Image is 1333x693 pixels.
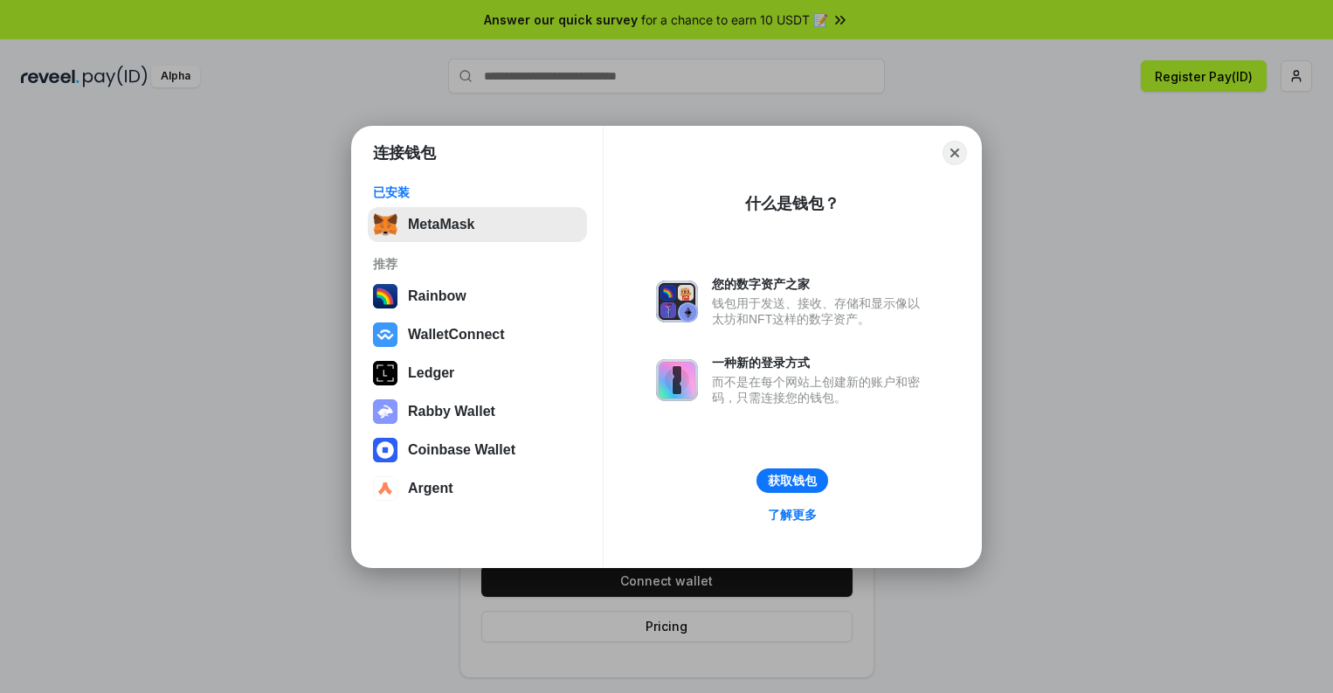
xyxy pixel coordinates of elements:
div: 已安装 [373,184,582,200]
img: svg+xml,%3Csvg%20xmlns%3D%22http%3A%2F%2Fwww.w3.org%2F2000%2Fsvg%22%20fill%3D%22none%22%20viewBox... [373,399,397,424]
button: Coinbase Wallet [368,433,587,468]
div: 一种新的登录方式 [712,355,929,371]
div: 钱包用于发送、接收、存储和显示像以太坊和NFT这样的数字资产。 [712,295,929,327]
div: Rabby Wallet [408,404,495,419]
div: Rainbow [408,288,466,304]
button: Rainbow [368,279,587,314]
button: Argent [368,471,587,506]
img: svg+xml,%3Csvg%20xmlns%3D%22http%3A%2F%2Fwww.w3.org%2F2000%2Fsvg%22%20width%3D%2228%22%20height%3... [373,361,397,385]
img: svg+xml,%3Csvg%20width%3D%22120%22%20height%3D%22120%22%20viewBox%3D%220%200%20120%20120%22%20fil... [373,284,397,308]
h1: 连接钱包 [373,142,436,163]
div: 而不是在每个网站上创建新的账户和密码，只需连接您的钱包。 [712,374,929,405]
div: MetaMask [408,217,474,232]
div: 什么是钱包？ [745,193,839,214]
div: Ledger [408,365,454,381]
img: svg+xml,%3Csvg%20fill%3D%22none%22%20height%3D%2233%22%20viewBox%3D%220%200%2035%2033%22%20width%... [373,212,397,237]
button: MetaMask [368,207,587,242]
button: Close [943,141,967,165]
img: svg+xml,%3Csvg%20xmlns%3D%22http%3A%2F%2Fwww.w3.org%2F2000%2Fsvg%22%20fill%3D%22none%22%20viewBox... [656,359,698,401]
button: Ledger [368,356,587,391]
div: WalletConnect [408,327,505,343]
img: svg+xml,%3Csvg%20width%3D%2228%22%20height%3D%2228%22%20viewBox%3D%220%200%2028%2028%22%20fill%3D... [373,322,397,347]
img: svg+xml,%3Csvg%20width%3D%2228%22%20height%3D%2228%22%20viewBox%3D%220%200%2028%2028%22%20fill%3D... [373,438,397,462]
div: Coinbase Wallet [408,442,515,458]
button: 获取钱包 [756,468,828,493]
button: WalletConnect [368,317,587,352]
div: 了解更多 [768,507,817,523]
div: Argent [408,481,453,496]
div: 推荐 [373,256,582,272]
a: 了解更多 [757,503,827,526]
button: Rabby Wallet [368,394,587,429]
img: svg+xml,%3Csvg%20xmlns%3D%22http%3A%2F%2Fwww.w3.org%2F2000%2Fsvg%22%20fill%3D%22none%22%20viewBox... [656,281,698,322]
div: 获取钱包 [768,473,817,489]
img: svg+xml,%3Csvg%20width%3D%2228%22%20height%3D%2228%22%20viewBox%3D%220%200%2028%2028%22%20fill%3D... [373,476,397,501]
div: 您的数字资产之家 [712,276,929,292]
